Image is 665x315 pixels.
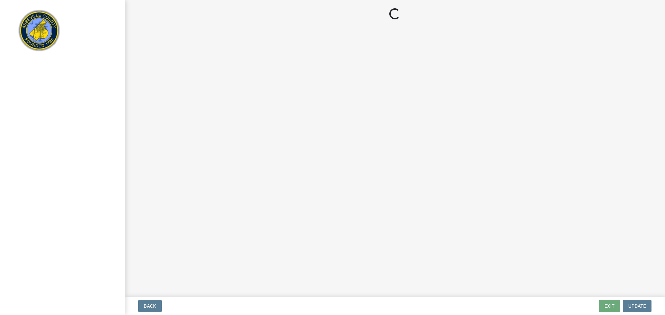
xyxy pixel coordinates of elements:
[144,303,156,309] span: Back
[14,7,65,58] img: Abbeville County, South Carolina
[623,300,651,312] button: Update
[628,303,646,309] span: Update
[138,300,162,312] button: Back
[599,300,620,312] button: Exit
